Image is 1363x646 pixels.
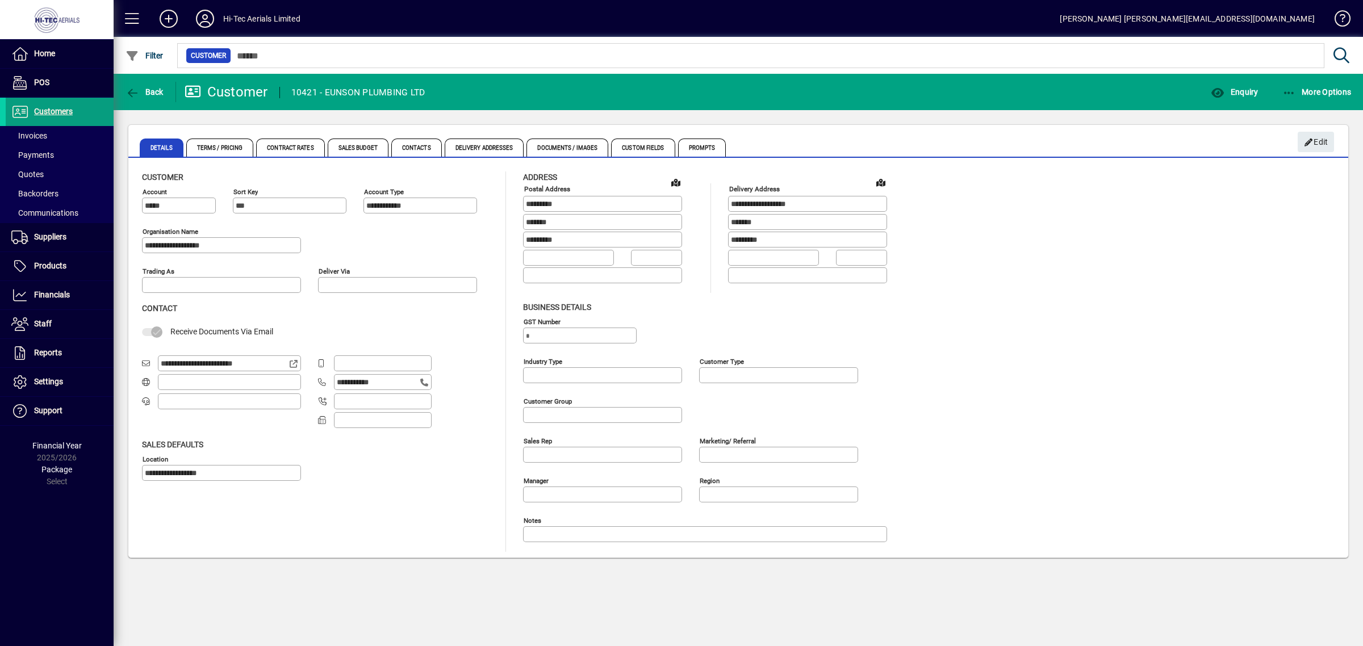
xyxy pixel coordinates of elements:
span: Sales Budget [328,139,388,157]
a: View on map [667,173,685,191]
mat-label: Sort key [233,188,258,196]
span: Business details [523,303,591,312]
span: Details [140,139,183,157]
span: Quotes [11,170,44,179]
button: Enquiry [1208,82,1261,102]
span: Customers [34,107,73,116]
span: Reports [34,348,62,357]
button: Add [150,9,187,29]
div: [PERSON_NAME] [PERSON_NAME][EMAIL_ADDRESS][DOMAIN_NAME] [1060,10,1315,28]
span: Payments [11,150,54,160]
span: Contact [142,304,177,313]
a: Backorders [6,184,114,203]
span: Communications [11,208,78,217]
mat-label: Marketing/ Referral [700,437,756,444]
div: 10421 - EUNSON PLUMBING LTD [291,83,425,102]
span: More Options [1282,87,1352,97]
a: Staff [6,310,114,338]
span: Backorders [11,189,58,198]
a: View on map [872,173,890,191]
a: Support [6,397,114,425]
app-page-header-button: Back [114,82,176,102]
span: Terms / Pricing [186,139,254,157]
span: Home [34,49,55,58]
a: Products [6,252,114,280]
span: Settings [34,377,63,386]
span: Edit [1304,133,1328,152]
a: POS [6,69,114,97]
span: Customer [142,173,183,182]
span: Financials [34,290,70,299]
span: Contacts [391,139,442,157]
button: Back [123,82,166,102]
a: Invoices [6,126,114,145]
a: Knowledge Base [1326,2,1349,39]
mat-label: Manager [524,476,549,484]
span: Address [523,173,557,182]
button: Edit [1298,132,1334,152]
mat-label: Organisation name [143,228,198,236]
mat-label: Sales rep [524,437,552,444]
span: Support [34,406,62,415]
mat-label: Industry type [524,357,562,365]
a: Quotes [6,165,114,184]
mat-label: Customer type [700,357,744,365]
mat-label: Trading as [143,267,174,275]
span: Custom Fields [611,139,675,157]
mat-label: Region [700,476,720,484]
a: Reports [6,339,114,367]
span: Prompts [678,139,726,157]
mat-label: Account [143,188,167,196]
mat-label: Account Type [364,188,404,196]
span: Enquiry [1211,87,1258,97]
a: Payments [6,145,114,165]
a: Suppliers [6,223,114,251]
span: Back [126,87,164,97]
span: Delivery Addresses [445,139,524,157]
span: Products [34,261,66,270]
a: Financials [6,281,114,309]
button: More Options [1280,82,1354,102]
span: Documents / Images [526,139,608,157]
mat-label: Location [143,455,168,463]
span: Receive Documents Via Email [170,327,273,336]
a: Settings [6,368,114,396]
div: Customer [185,83,268,101]
mat-label: Customer group [524,397,572,405]
a: Home [6,40,114,68]
span: Package [41,465,72,474]
mat-label: Deliver via [319,267,350,275]
span: Contract Rates [256,139,324,157]
span: Financial Year [32,441,82,450]
span: Staff [34,319,52,328]
div: Hi-Tec Aerials Limited [223,10,300,28]
span: POS [34,78,49,87]
span: Sales defaults [142,440,203,449]
span: Customer [191,50,226,61]
span: Suppliers [34,232,66,241]
span: Filter [126,51,164,60]
mat-label: Notes [524,516,541,524]
span: Invoices [11,131,47,140]
button: Filter [123,45,166,66]
mat-label: GST Number [524,317,561,325]
button: Profile [187,9,223,29]
a: Communications [6,203,114,223]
